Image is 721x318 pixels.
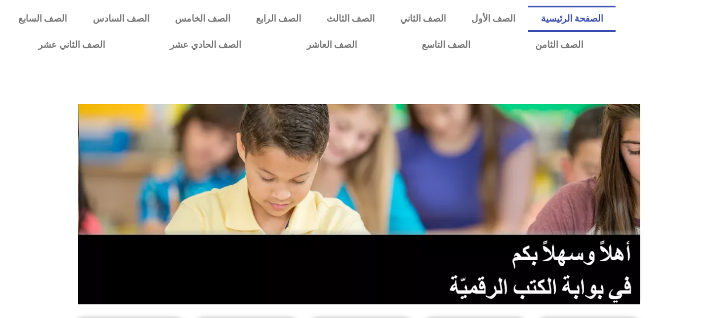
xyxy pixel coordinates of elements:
a: الصف الرابع [243,6,313,32]
a: الصفحة الرئيسية [528,6,616,32]
a: الصف الثاني [387,6,458,32]
a: الصف الثاني عشر [6,32,137,58]
a: الصف السابع [6,6,80,32]
a: الصف العاشر [274,32,389,58]
a: الصف الأول [458,6,528,32]
a: الصف الحادي عشر [137,32,274,58]
a: الصف الثالث [313,6,387,32]
a: الصف الثامن [503,32,616,58]
a: الصف السادس [80,6,162,32]
a: الصف الخامس [162,6,243,32]
a: الصف التاسع [389,32,503,58]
